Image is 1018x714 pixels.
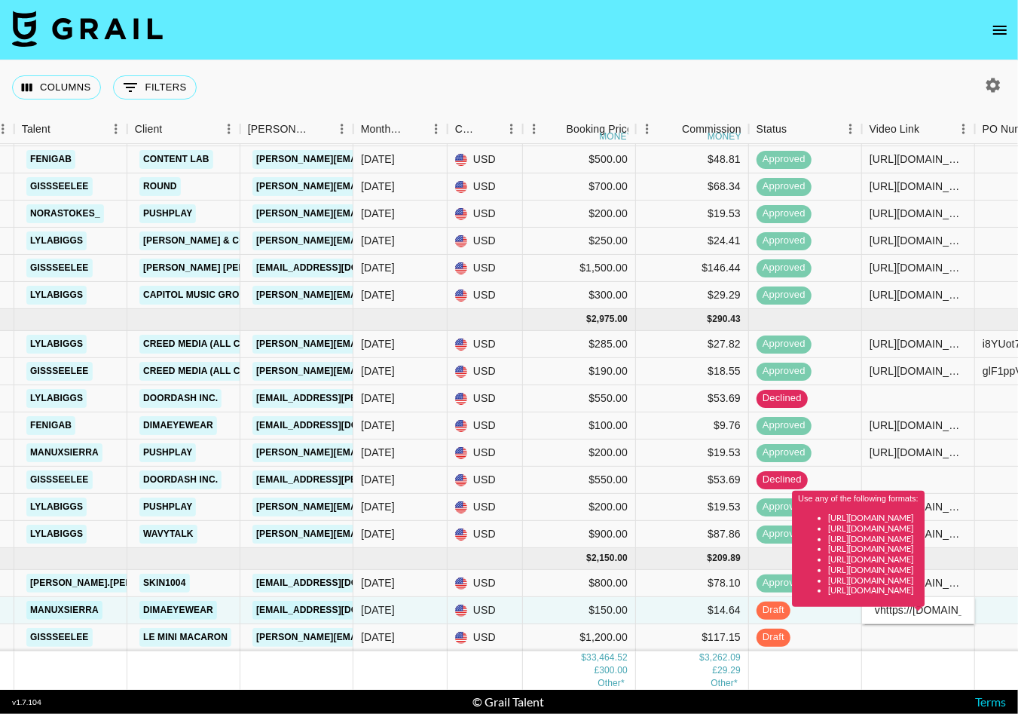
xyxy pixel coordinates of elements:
li: [URL][DOMAIN_NAME] [828,585,919,596]
div: $300.00 [523,282,636,309]
span: approved [757,234,812,249]
div: [PERSON_NAME] [248,115,310,144]
div: USD [448,146,523,173]
span: approved [757,577,812,591]
a: Content Lab [139,150,213,169]
a: [PERSON_NAME][EMAIL_ADDRESS][DOMAIN_NAME] [252,177,498,196]
div: USD [448,228,523,255]
div: USD [448,173,523,201]
div: Month Due [353,115,448,144]
div: Month Due [361,115,404,144]
div: USD [448,385,523,412]
div: $ [708,314,713,326]
div: Aug '25 [361,261,395,276]
a: SKIN1004 [139,574,190,593]
button: Select columns [12,75,101,100]
div: Sep '25 [361,418,395,434]
div: $19.53 [636,494,749,521]
a: lylabiggs [26,525,87,544]
button: Menu [331,118,353,140]
button: Sort [310,118,331,139]
button: Menu [952,118,975,140]
span: declined [757,392,808,406]
div: USD [448,358,523,385]
div: $700.00 [523,173,636,201]
a: Le Mini Macaron [139,628,231,647]
a: Creed Media (All Campaigns) [139,335,296,354]
button: Menu [636,118,659,140]
div: $900.00 [523,521,636,548]
div: USD [448,521,523,548]
div: $24.41 [636,228,749,255]
div: https://www.instagram.com/reel/DOZYRMigI9b/?igsh=MXZkb3QyNXozczJiNQ%3D%3D [870,337,967,352]
div: $ [586,314,592,326]
a: [EMAIL_ADDRESS][DOMAIN_NAME] [252,259,421,277]
div: $ [586,553,592,565]
div: Sep '25 [361,364,395,379]
div: $48.81 [636,146,749,173]
span: approved [757,446,812,461]
div: $19.53 [636,201,749,228]
span: approved [757,528,812,542]
div: $146.44 [636,255,749,282]
a: Capitol Music Group [139,286,255,305]
div: © Grail Talent [472,694,544,709]
a: Dimaeyewear [139,601,217,620]
div: $29.29 [636,282,749,309]
div: $27.82 [636,331,749,358]
div: Aug '25 [361,152,395,167]
a: manuxsierra [26,443,102,462]
div: $550.00 [523,467,636,494]
button: Show filters [113,75,197,100]
div: $78.10 [636,570,749,597]
div: USD [448,597,523,624]
button: Sort [661,118,682,139]
span: approved [757,153,812,167]
span: approved [757,262,812,276]
div: $53.69 [636,385,749,412]
div: $285.00 [523,331,636,358]
a: lylabiggs [26,335,87,354]
div: $68.34 [636,173,749,201]
div: Sep '25 [361,500,395,515]
li: [URL][DOMAIN_NAME] [828,575,919,585]
a: lylabiggs [26,498,87,516]
div: 2,975.00 [592,314,628,326]
a: PushPlay [139,498,196,516]
div: https://www.tiktok.com/@fenigab/video/7548487886597786911 [870,418,967,434]
div: https://www.instagram.com/p/DN3ljASwiqS/ [870,261,967,276]
button: Menu [218,118,240,140]
span: approved [757,289,812,303]
li: [URL][DOMAIN_NAME] [828,513,919,523]
a: manuxsierra [26,601,102,620]
a: [PERSON_NAME][EMAIL_ADDRESS][DOMAIN_NAME] [252,362,498,381]
div: https://www.tiktok.com/@manuxsierra/video/7545608358414290231?lang=en [870,446,967,461]
div: Oct '25 [361,576,395,591]
div: Oct '25 [361,603,395,618]
div: Video Link [870,115,920,144]
button: Sort [546,118,567,139]
a: WavyTalk [139,525,197,544]
li: [URL][DOMAIN_NAME] [828,523,919,534]
button: Menu [105,118,127,140]
span: approved [757,207,812,222]
div: $19.53 [636,440,749,467]
div: Sep '25 [361,527,395,542]
div: Oct '25 [361,630,395,645]
div: Sep '25 [361,446,395,461]
div: $14.64 [636,597,749,624]
div: money [708,132,741,141]
button: Menu [425,118,448,140]
div: $550.00 [523,385,636,412]
a: lylabiggs [26,389,87,408]
button: Menu [523,118,546,140]
a: [PERSON_NAME][EMAIL_ADDRESS][DOMAIN_NAME] [252,525,498,544]
div: $100.00 [523,412,636,440]
div: 33,464.52 [586,651,628,663]
button: open drawer [985,15,1015,45]
a: PushPlay [139,204,196,223]
a: [PERSON_NAME] [PERSON_NAME] PR [139,259,319,277]
div: USD [448,412,523,440]
div: $800.00 [523,570,636,597]
button: Menu [500,118,523,140]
